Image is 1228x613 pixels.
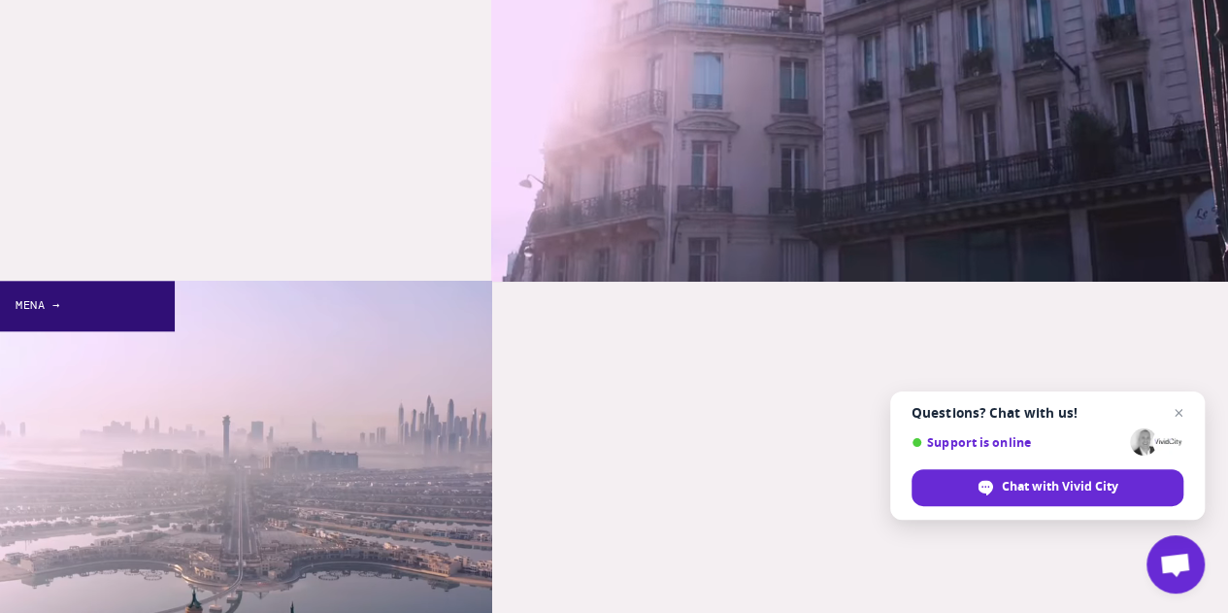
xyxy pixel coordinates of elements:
span: Support is online [912,435,1123,450]
span: Chat with Vivid City [1002,478,1118,495]
span: Questions? Chat with us! [912,405,1183,421]
div: Open chat [1146,535,1205,594]
div: Chat with Vivid City [912,469,1183,506]
span: Close chat [1167,401,1190,425]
